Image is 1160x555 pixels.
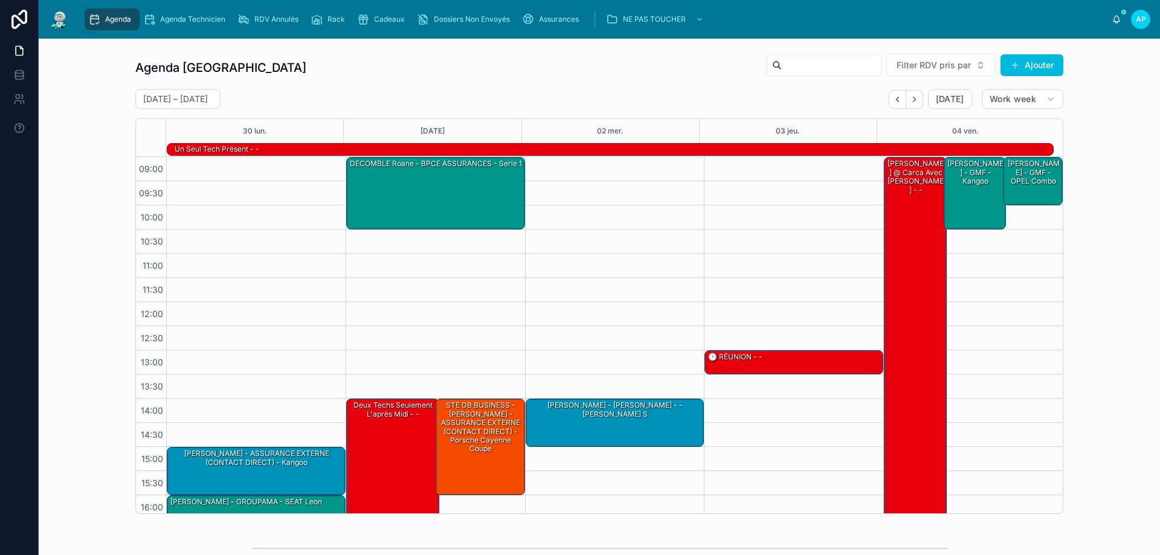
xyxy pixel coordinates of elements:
div: STE DB BUSINESS - [PERSON_NAME] - ASSURANCE EXTERNE (CONTACT DIRECT) - Porsche cayenne coupe [436,399,524,495]
span: 15:00 [138,454,166,464]
div: DECOMBLE Roane - BPCE ASSURANCES - Serie 1 [349,158,523,169]
a: Cadeaux [353,8,413,30]
a: Assurances [518,8,587,30]
a: RDV Annulés [234,8,307,30]
span: 15:30 [138,478,166,488]
div: Un seul tech présent - - [173,143,260,155]
button: 03 jeu. [776,119,800,143]
span: 14:30 [138,429,166,440]
span: RDV Annulés [254,14,298,24]
span: [DATE] [936,94,964,104]
span: Rack [327,14,345,24]
div: [PERSON_NAME] @ Carca avec [PERSON_NAME] - - [886,158,946,196]
button: [DATE] [420,119,445,143]
a: Agenda Technicien [140,8,234,30]
button: 30 lun. [243,119,267,143]
div: Un seul tech présent - - [173,144,260,155]
div: DECOMBLE Roane - BPCE ASSURANCES - Serie 1 [347,158,524,229]
span: Agenda Technicien [160,14,225,24]
div: [PERSON_NAME] - GMF - OPEL Combo [1004,158,1062,205]
span: Cadeaux [374,14,405,24]
span: AP [1136,14,1146,24]
span: Assurances [539,14,579,24]
a: NE PAS TOUCHER [602,8,710,30]
button: Next [906,90,923,109]
span: 16:00 [138,502,166,512]
div: 🕒 RÉUNION - - [705,351,883,374]
div: [PERSON_NAME] - GMF - kangoo [946,158,1005,187]
div: [PERSON_NAME] - ASSURANCE EXTERNE (CONTACT DIRECT) - kangoo [167,448,345,495]
div: 🕒 RÉUNION - - [707,351,764,362]
span: NE PAS TOUCHER [623,14,686,24]
span: 13:00 [138,357,166,367]
span: 09:00 [136,164,166,174]
span: 09:30 [136,188,166,198]
span: 11:30 [140,284,166,295]
h2: [DATE] – [DATE] [143,93,208,105]
div: [PERSON_NAME] - GMF - OPEL Combo [1005,158,1062,187]
a: Dossiers Non Envoyés [413,8,518,30]
span: 11:00 [140,260,166,271]
button: Select Button [886,54,996,77]
img: App logo [48,10,70,29]
h1: Agenda [GEOGRAPHIC_DATA] [135,59,306,76]
div: STE DB BUSINESS - [PERSON_NAME] - ASSURANCE EXTERNE (CONTACT DIRECT) - Porsche cayenne coupe [438,400,524,454]
div: [PERSON_NAME] - GROUPAMA - SEAT Leon [169,496,323,507]
span: 12:00 [138,309,166,319]
div: [PERSON_NAME] - ASSURANCE EXTERNE (CONTACT DIRECT) - kangoo [169,448,344,468]
span: 14:00 [138,405,166,415]
button: [DATE] [928,89,972,109]
div: [PERSON_NAME] - [PERSON_NAME] - - [PERSON_NAME] s [526,399,704,446]
span: 12:30 [138,333,166,343]
span: 13:30 [138,381,166,391]
span: Filter RDV pris par [897,59,971,71]
span: Work week [990,94,1036,104]
button: 04 ven. [952,119,979,143]
button: Ajouter [1000,54,1063,76]
span: Agenda [105,14,131,24]
button: Work week [982,89,1063,109]
div: [PERSON_NAME] - [PERSON_NAME] - - [PERSON_NAME] s [528,400,703,420]
a: Rack [307,8,353,30]
span: 10:30 [138,236,166,246]
div: scrollable content [80,6,1112,33]
div: [PERSON_NAME] - GMF - kangoo [944,158,1006,229]
div: Deux techs seulement l'après midi - - [349,400,438,420]
span: 10:00 [138,212,166,222]
div: [PERSON_NAME] - GROUPAMA - SEAT Leon [167,496,345,543]
button: 02 mer. [597,119,623,143]
span: Dossiers Non Envoyés [434,14,510,24]
a: Agenda [85,8,140,30]
button: Back [889,90,906,109]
